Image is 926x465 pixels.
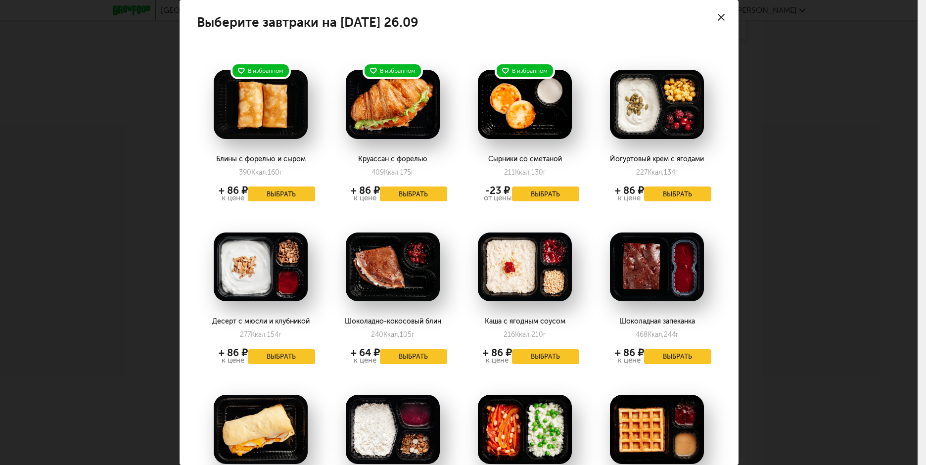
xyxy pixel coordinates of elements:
img: big_uASyh5v0oATtyno8.png [610,70,704,139]
div: Круассан с форелью [338,155,447,163]
div: + 86 ₽ [615,349,644,357]
img: big_7VSEFsRWfslHYEWp.png [346,70,440,139]
div: 240 105 [371,330,415,339]
div: 409 175 [371,168,414,177]
span: Ккал, [515,168,531,177]
div: от цены [484,194,512,202]
div: 468 244 [636,330,679,339]
button: Выбрать [512,349,579,364]
div: -23 ₽ [484,186,512,194]
img: big_Hw3GQtrbfYeAG5CI.png [346,232,440,302]
div: + 86 ₽ [351,186,380,194]
span: Ккал, [251,330,267,339]
div: к цене [483,357,512,364]
div: к цене [351,357,380,364]
div: 227 134 [636,168,678,177]
div: Десерт с мюсли и клубникой [206,318,315,325]
span: г [676,330,679,339]
span: г [411,168,414,177]
h4: Выберите завтраки на [DATE] 26.09 [197,17,418,28]
div: 390 160 [239,168,282,177]
div: 277 154 [240,330,281,339]
span: г [675,168,678,177]
div: В избранном [363,62,423,79]
img: big_166ZK53KlE4HfnGn.png [610,395,704,464]
div: 216 210 [504,330,546,339]
div: Йогуртовый крем с ягодами [602,155,711,163]
img: big_3Mnejz8ECeUGUWJS.png [214,70,308,139]
img: big_oNJ7c1XGuxDSvFDf.png [346,395,440,464]
div: к цене [615,194,644,202]
span: г [543,168,546,177]
span: Ккал, [515,330,531,339]
button: Выбрать [380,349,447,364]
span: г [543,330,546,339]
span: Ккал, [251,168,268,177]
div: 211 130 [504,168,546,177]
div: к цене [351,194,380,202]
img: big_psj8Nh3MtzDMxZNy.png [214,395,308,464]
div: + 86 ₽ [219,186,248,194]
button: Выбрать [512,186,579,201]
span: Ккал, [648,330,664,339]
button: Выбрать [248,186,315,201]
img: big_F601vpJp5Wf4Dgz5.png [610,232,704,302]
img: big_l6xQ6Nxumuvulfgv.png [214,232,308,302]
div: к цене [219,357,248,364]
div: Каша с ягодным соусом [470,318,579,325]
span: г [278,330,281,339]
div: + 86 ₽ [483,349,512,357]
div: + 64 ₽ [351,349,380,357]
img: big_jxPlLUqVmo6NnBxm.png [478,232,572,302]
div: В избранном [231,62,291,79]
div: к цене [219,194,248,202]
button: Выбрать [644,186,711,201]
div: к цене [615,357,644,364]
div: Шоколадно-кокосовый блин [338,318,447,325]
button: Выбрать [380,186,447,201]
div: + 86 ₽ [219,349,248,357]
div: + 86 ₽ [615,186,644,194]
button: Выбрать [248,349,315,364]
span: Ккал, [384,168,400,177]
img: big_mOe8z449M5M7lfOZ.png [478,395,572,464]
span: г [279,168,282,177]
img: big_8CrUXvGrGHgQr12N.png [478,70,572,139]
div: Сырники со сметаной [470,155,579,163]
button: Выбрать [644,349,711,364]
div: Блины с форелью и сыром [206,155,315,163]
span: Ккал, [648,168,664,177]
div: В избранном [495,62,555,79]
span: г [412,330,415,339]
div: Шоколадная запеканка [602,318,711,325]
span: Ккал, [383,330,400,339]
